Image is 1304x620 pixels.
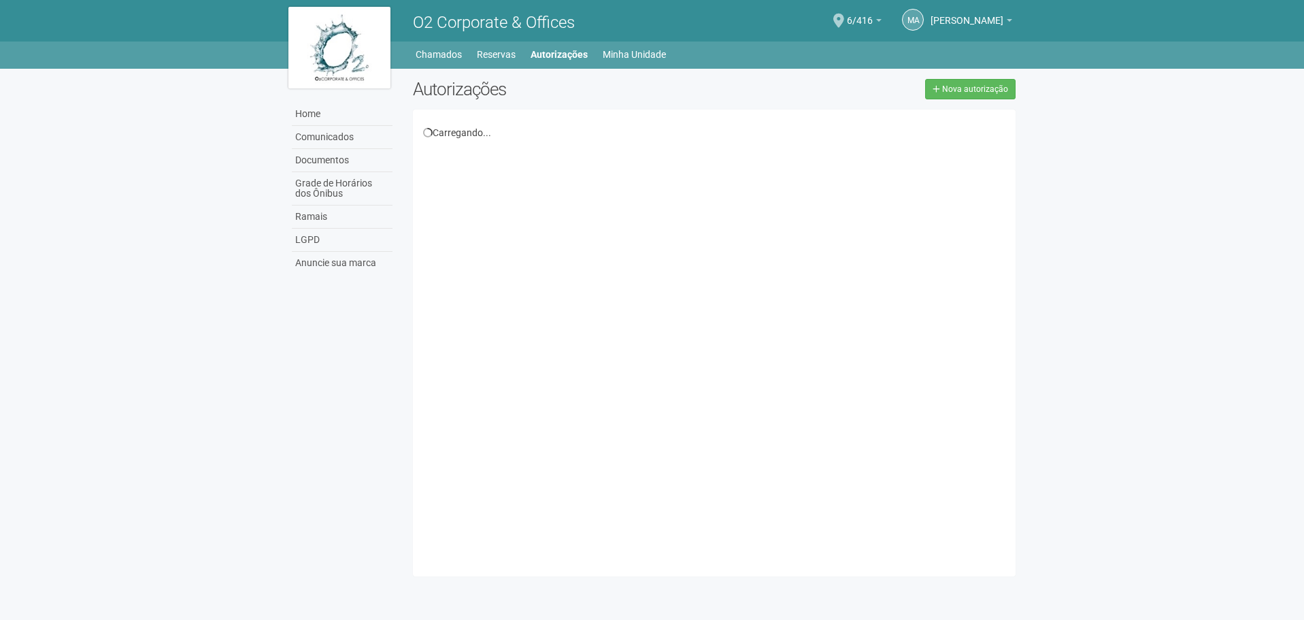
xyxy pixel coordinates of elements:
a: Documentos [292,149,392,172]
a: Chamados [416,45,462,64]
img: logo.jpg [288,7,390,88]
a: Autorizações [531,45,588,64]
span: O2 Corporate & Offices [413,13,575,32]
a: [PERSON_NAME] [931,17,1012,28]
a: Reservas [477,45,516,64]
span: Marco Antônio Castro [931,2,1003,26]
a: Nova autorização [925,79,1016,99]
span: Nova autorização [942,84,1008,94]
div: Carregando... [423,127,1006,139]
a: Home [292,103,392,126]
a: Comunicados [292,126,392,149]
h2: Autorizações [413,79,704,99]
a: Ramais [292,206,392,229]
a: Minha Unidade [603,45,666,64]
span: 6/416 [847,2,873,26]
a: Anuncie sua marca [292,252,392,274]
a: LGPD [292,229,392,252]
a: Grade de Horários dos Ônibus [292,172,392,206]
a: MA [902,9,924,31]
a: 6/416 [847,17,882,28]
